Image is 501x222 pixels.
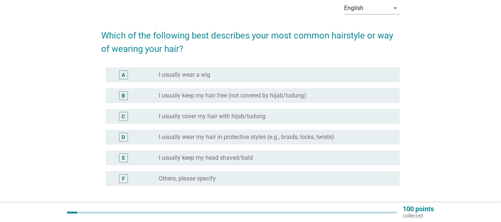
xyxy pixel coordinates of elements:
label: I usually wear a wig [159,71,210,79]
div: F [122,175,125,183]
div: D [122,133,125,141]
label: I usually keep my head shaved/bald [159,154,253,162]
label: I usually wear my hair in protective styles (e.g., braids, locks, twists) [159,133,334,141]
label: I usually cover my hair with hijab/tudung [159,113,266,120]
h2: Which of the following best describes your most common hairstyle or way of wearing your hair? [101,21,400,56]
p: collected [403,212,434,219]
div: E [122,154,125,162]
label: I usually keep my hair free (not covered by hijab/tudung) [159,92,306,99]
div: C [122,113,125,120]
p: 100 points [403,206,434,212]
div: B [122,92,125,100]
div: English [344,5,363,11]
i: arrow_drop_down [391,4,400,13]
div: A [122,71,125,79]
label: Others, please specify [159,175,216,182]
